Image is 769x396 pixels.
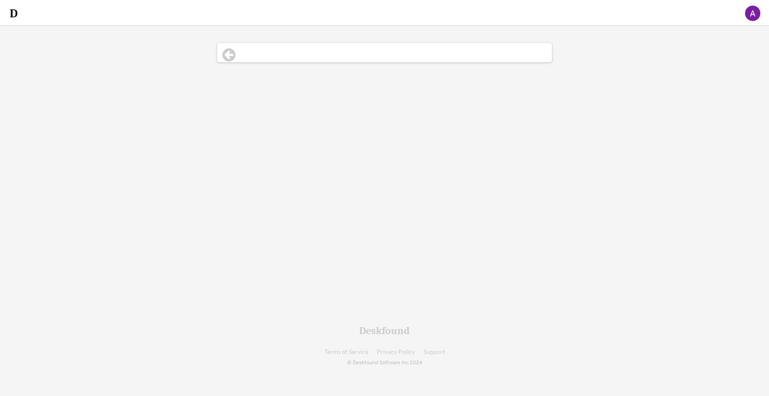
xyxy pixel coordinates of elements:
[424,349,445,355] a: Support
[359,326,410,336] div: Deskfound
[745,6,760,21] img: ACg8ocKsdZDlvyFQyCFKO3L_QLVwuNWt3ZgzN2WOL4ITYBh5sOjGUA=s96-c
[377,349,415,355] a: Privacy Policy
[324,349,368,355] a: Terms of Service
[9,8,19,18] img: d-whitebg.png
